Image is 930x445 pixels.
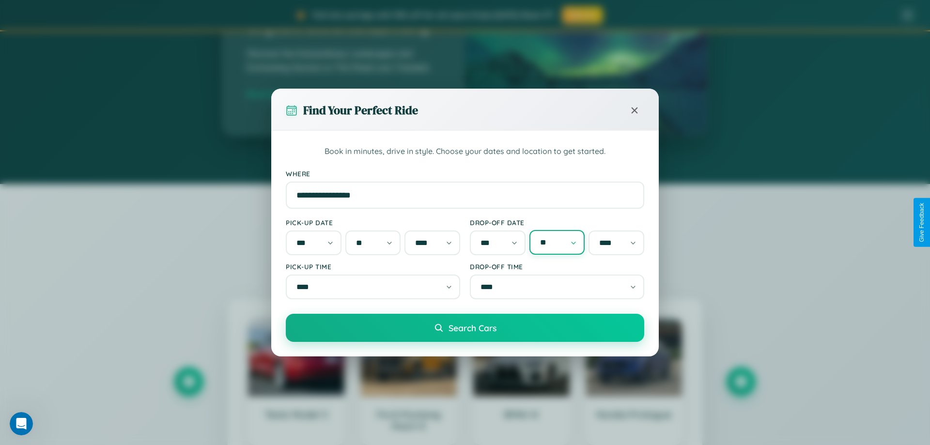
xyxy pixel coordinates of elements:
[286,169,644,178] label: Where
[449,322,496,333] span: Search Cars
[470,218,644,227] label: Drop-off Date
[286,314,644,342] button: Search Cars
[286,262,460,271] label: Pick-up Time
[286,218,460,227] label: Pick-up Date
[286,145,644,158] p: Book in minutes, drive in style. Choose your dates and location to get started.
[303,102,418,118] h3: Find Your Perfect Ride
[470,262,644,271] label: Drop-off Time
